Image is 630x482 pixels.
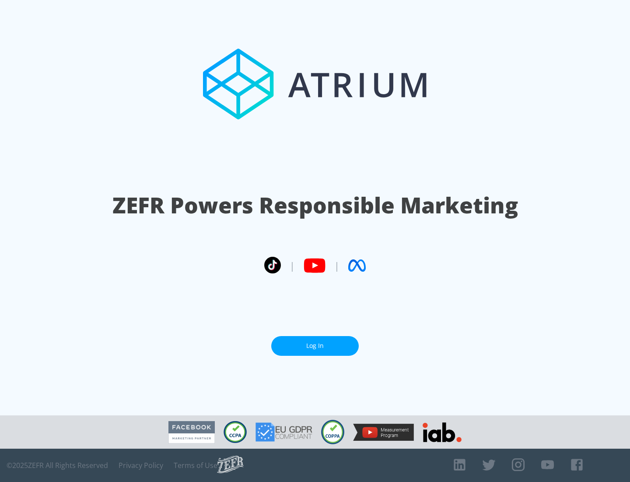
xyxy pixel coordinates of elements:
a: Privacy Policy [119,461,163,470]
span: © 2025 ZEFR All Rights Reserved [7,461,108,470]
img: COPPA Compliant [321,420,344,444]
a: Log In [271,336,359,356]
img: Facebook Marketing Partner [168,421,215,443]
img: YouTube Measurement Program [353,424,414,441]
img: CCPA Compliant [224,421,247,443]
a: Terms of Use [174,461,217,470]
span: | [334,259,339,272]
img: GDPR Compliant [255,422,312,442]
span: | [290,259,295,272]
img: IAB [423,422,462,442]
h1: ZEFR Powers Responsible Marketing [112,190,518,220]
